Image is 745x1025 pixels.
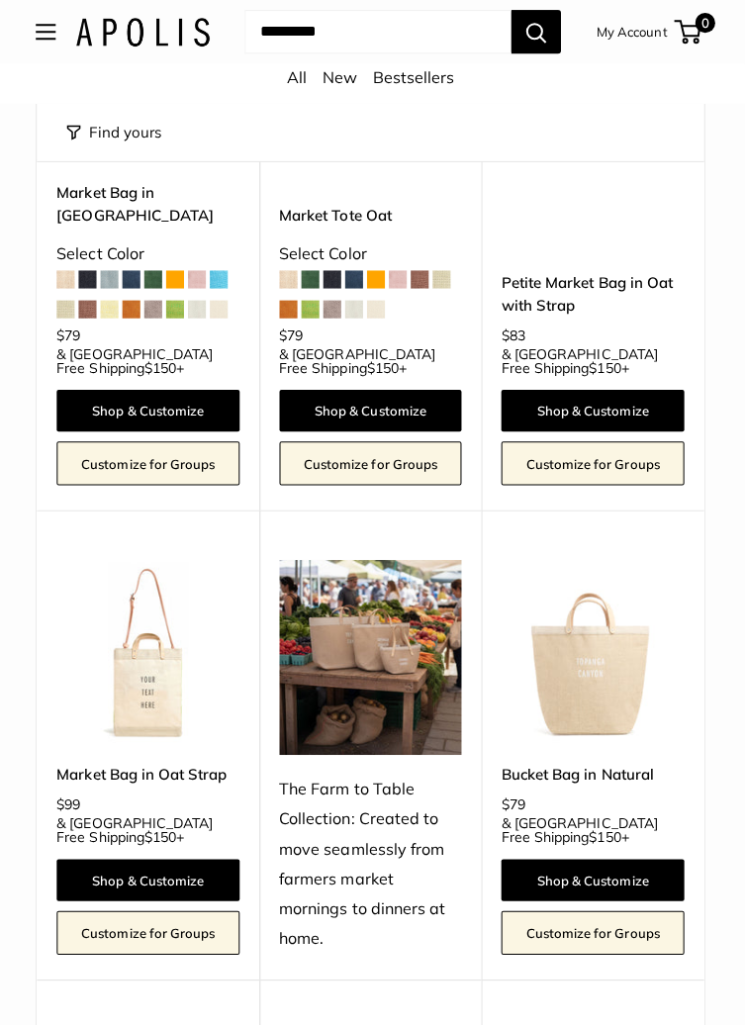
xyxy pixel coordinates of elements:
[375,67,456,87] a: Bestsellers
[503,325,526,342] span: $83
[590,824,621,842] span: $150
[79,18,213,47] img: Apolis
[282,388,464,429] a: Shop & Customize
[503,345,685,373] span: & [GEOGRAPHIC_DATA] Free Shipping +
[282,439,464,483] a: Customize for Groups
[503,557,685,739] img: Bucket Bag in Natural
[503,792,526,809] span: $79
[503,557,685,739] a: Bucket Bag in NaturalBucket Bag in Natural
[60,180,242,227] a: Market Bag in [GEOGRAPHIC_DATA]
[60,238,242,268] div: Select Color
[282,771,464,948] div: The Farm to Table Collection: Created to move seamlessly from farmers market mornings to dinners ...
[60,557,242,739] img: Market Bag in Oat Strap
[282,557,464,751] img: The Farm to Table Collection: Created to move seamlessly from farmers market mornings to dinners ...
[60,812,242,840] span: & [GEOGRAPHIC_DATA] Free Shipping +
[369,357,401,375] span: $150
[325,67,359,87] a: New
[696,13,715,33] span: 0
[677,20,701,44] a: 0
[598,20,668,44] a: My Account
[282,238,464,268] div: Select Color
[60,557,242,739] a: Market Bag in Oat StrapMarket Bag in Oat Strap
[247,10,512,53] input: Search...
[282,345,464,373] span: & [GEOGRAPHIC_DATA] Free Shipping +
[60,792,84,809] span: $99
[289,67,309,87] a: All
[512,10,562,53] button: Search
[503,269,685,316] a: Petite Market Bag in Oat with Strap
[503,855,685,896] a: Shop & Customize
[503,388,685,429] a: Shop & Customize
[70,118,164,145] button: Filter collection
[503,759,685,782] a: Bucket Bag in Natural
[503,812,685,840] span: & [GEOGRAPHIC_DATA] Free Shipping +
[60,345,242,373] span: & [GEOGRAPHIC_DATA] Free Shipping +
[60,759,242,782] a: Market Bag in Oat Strap
[147,357,179,375] span: $150
[590,357,621,375] span: $150
[60,855,242,896] a: Shop & Customize
[60,325,84,342] span: $79
[503,906,685,950] a: Customize for Groups
[60,906,242,950] a: Customize for Groups
[503,439,685,483] a: Customize for Groups
[60,388,242,429] a: Shop & Customize
[40,24,59,40] button: Open menu
[60,439,242,483] a: Customize for Groups
[147,824,179,842] span: $150
[282,203,464,226] a: Market Tote Oat
[282,325,306,342] span: $79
